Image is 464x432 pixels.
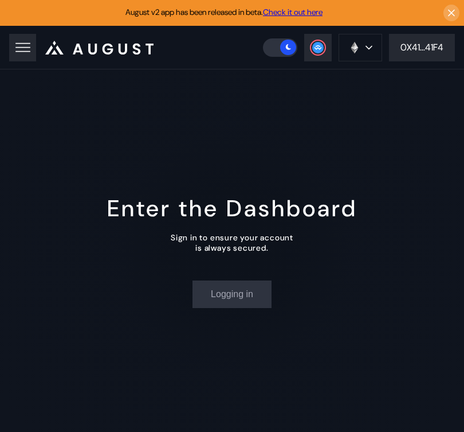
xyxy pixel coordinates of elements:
[263,7,323,17] a: Check it out here
[171,232,293,253] div: Sign in to ensure your account is always secured.
[339,34,382,61] button: chain logo
[389,34,455,61] button: 0X41...41F4
[400,41,443,53] div: 0X41...41F4
[125,7,323,17] span: August v2 app has been released in beta.
[348,41,361,54] img: chain logo
[192,281,272,308] button: Logging in
[107,193,357,223] div: Enter the Dashboard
